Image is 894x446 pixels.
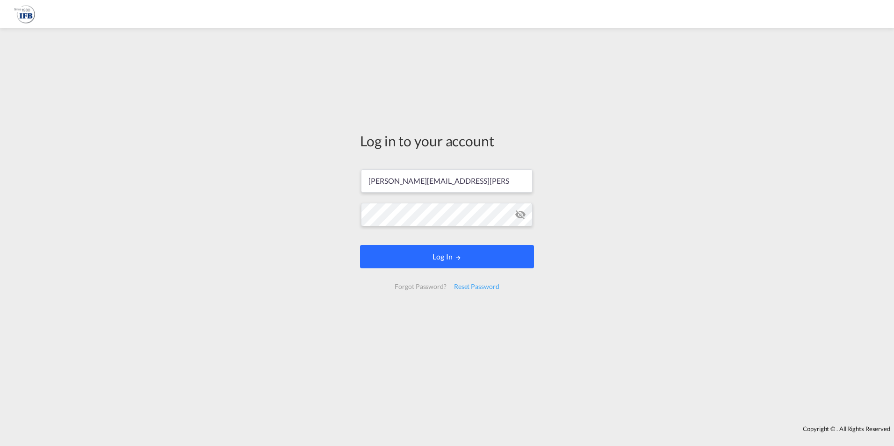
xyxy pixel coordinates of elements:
[360,245,534,268] button: LOGIN
[361,169,533,193] input: Enter email/phone number
[360,131,534,151] div: Log in to your account
[515,209,526,220] md-icon: icon-eye-off
[14,4,35,25] img: b628ab10256c11eeb52753acbc15d091.png
[450,278,503,295] div: Reset Password
[391,278,450,295] div: Forgot Password?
